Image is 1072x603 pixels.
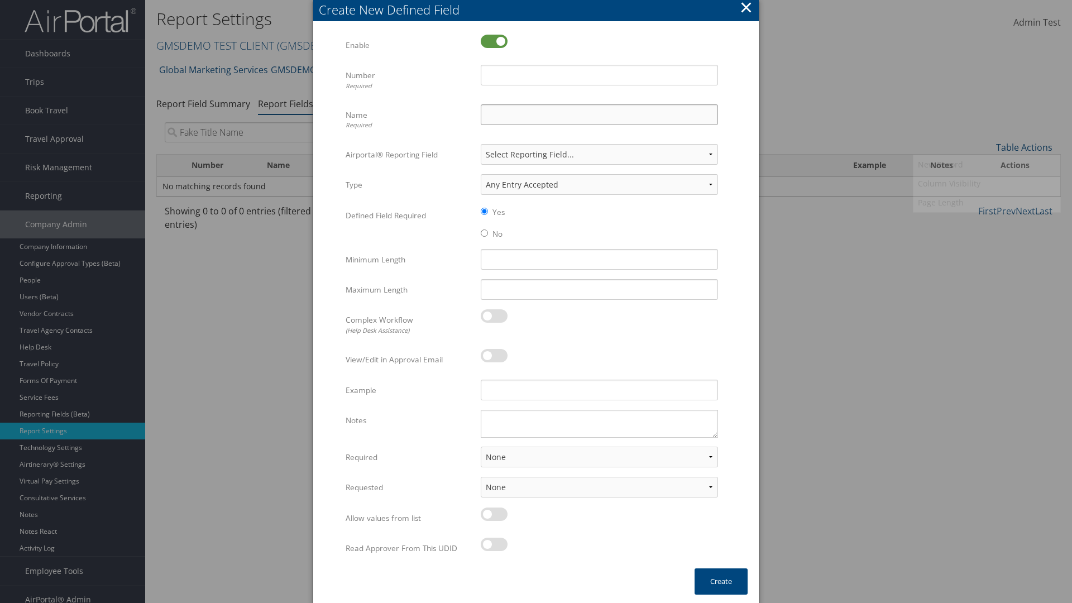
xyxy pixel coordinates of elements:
[913,193,1060,212] a: Page Length
[346,65,472,95] label: Number
[492,207,505,218] label: Yes
[346,205,472,226] label: Defined Field Required
[346,538,472,559] label: Read Approver From This UDID
[346,508,472,529] label: Allow values from list
[346,121,472,130] div: Required
[346,82,472,91] div: Required
[346,144,472,165] label: Airportal® Reporting Field
[913,174,1060,193] a: Column Visibility
[346,309,472,340] label: Complex Workflow
[346,174,472,195] label: Type
[492,228,502,240] label: No
[346,279,472,300] label: Maximum Length
[346,447,472,468] label: Required
[346,104,472,135] label: Name
[346,410,472,431] label: Notes
[346,326,472,336] div: (Help Desk Assistance)
[913,155,1060,174] a: New Record
[695,568,748,595] button: Create
[346,349,472,370] label: View/Edit in Approval Email
[346,249,472,270] label: Minimum Length
[346,380,472,401] label: Example
[346,35,472,56] label: Enable
[346,477,472,498] label: Requested
[319,1,759,18] div: Create New Defined Field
